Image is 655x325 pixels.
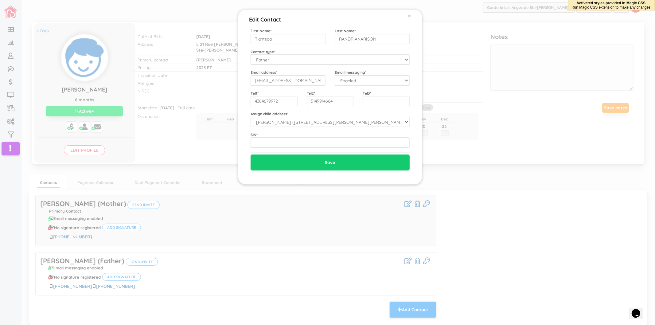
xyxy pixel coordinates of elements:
[363,91,371,96] label: Tel3
[571,1,652,10] div: Activated styles provided in Magic CSS.
[251,132,258,137] label: SIN
[251,49,275,54] label: Contact type
[251,70,277,75] label: Email address
[251,111,288,116] label: Assign child address
[408,12,411,20] span: ×
[251,91,259,96] label: Tel1
[249,13,281,24] h5: Edit Contact
[307,91,315,96] label: Tel2
[571,5,652,10] span: Run Magic CSS extension to make any changes.
[251,155,410,170] input: Save
[251,28,271,33] label: First Name
[335,28,356,33] label: Last Name
[335,70,366,75] label: Email messaging
[629,300,649,319] iframe: chat widget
